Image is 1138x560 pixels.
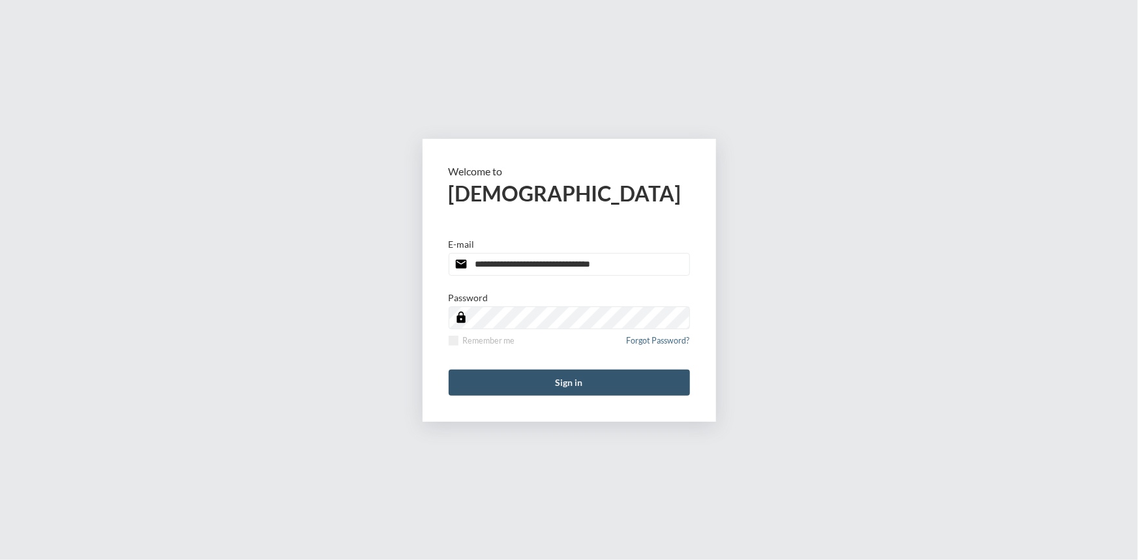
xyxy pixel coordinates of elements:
label: Remember me [449,336,515,346]
a: Forgot Password? [627,336,690,353]
h2: [DEMOGRAPHIC_DATA] [449,181,690,206]
p: E-mail [449,239,475,250]
button: Sign in [449,370,690,396]
p: Password [449,292,488,303]
p: Welcome to [449,165,690,177]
